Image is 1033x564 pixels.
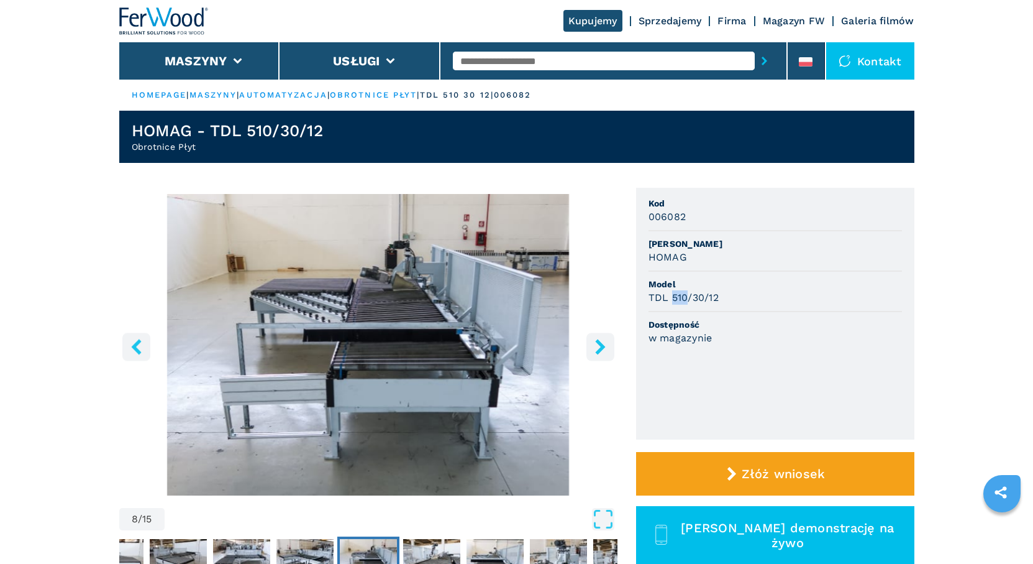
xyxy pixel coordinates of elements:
p: 006082 [494,90,532,101]
img: Kontakt [839,55,851,67]
button: right-button [586,333,614,361]
span: Dostępność [648,318,902,331]
span: Złóż wniosek [742,466,825,481]
a: obrotnice płyt [330,90,417,99]
iframe: Chat [980,508,1024,555]
div: Kontakt [826,42,914,80]
span: / [138,514,142,524]
h3: 006082 [648,210,686,224]
button: left-button [122,333,150,361]
a: HOMEPAGE [132,90,187,99]
a: Kupujemy [563,10,622,32]
a: maszyny [189,90,237,99]
span: | [417,90,419,99]
a: Firma [717,15,746,27]
span: Model [648,278,902,290]
a: sharethis [985,477,1016,508]
div: Go to Slide 8 [119,194,617,496]
span: 15 [142,514,152,524]
p: tdl 510 30 12 | [420,90,494,101]
button: Złóż wniosek [636,452,914,496]
h3: TDL 510/30/12 [648,290,719,305]
a: Galeria filmów [841,15,914,27]
button: Usługi [333,53,380,68]
span: 8 [132,514,138,524]
span: [PERSON_NAME] demonstrację na żywo [675,520,899,550]
img: Obrotnice Płyt HOMAG TDL 510/30/12 [119,194,617,496]
h2: Obrotnice Płyt [132,141,323,153]
span: [PERSON_NAME] [648,238,902,250]
button: Maszyny [165,53,227,68]
button: Open Fullscreen [168,508,614,530]
h3: HOMAG [648,250,687,264]
span: | [327,90,330,99]
a: Magazyn FW [763,15,826,27]
span: Kod [648,197,902,210]
a: Sprzedajemy [639,15,702,27]
span: | [237,90,239,99]
img: Ferwood [119,7,209,35]
button: submit-button [755,47,774,75]
h3: w magazynie [648,331,712,345]
span: | [186,90,189,99]
h1: HOMAG - TDL 510/30/12 [132,121,323,141]
a: automatyzacja [239,90,327,99]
